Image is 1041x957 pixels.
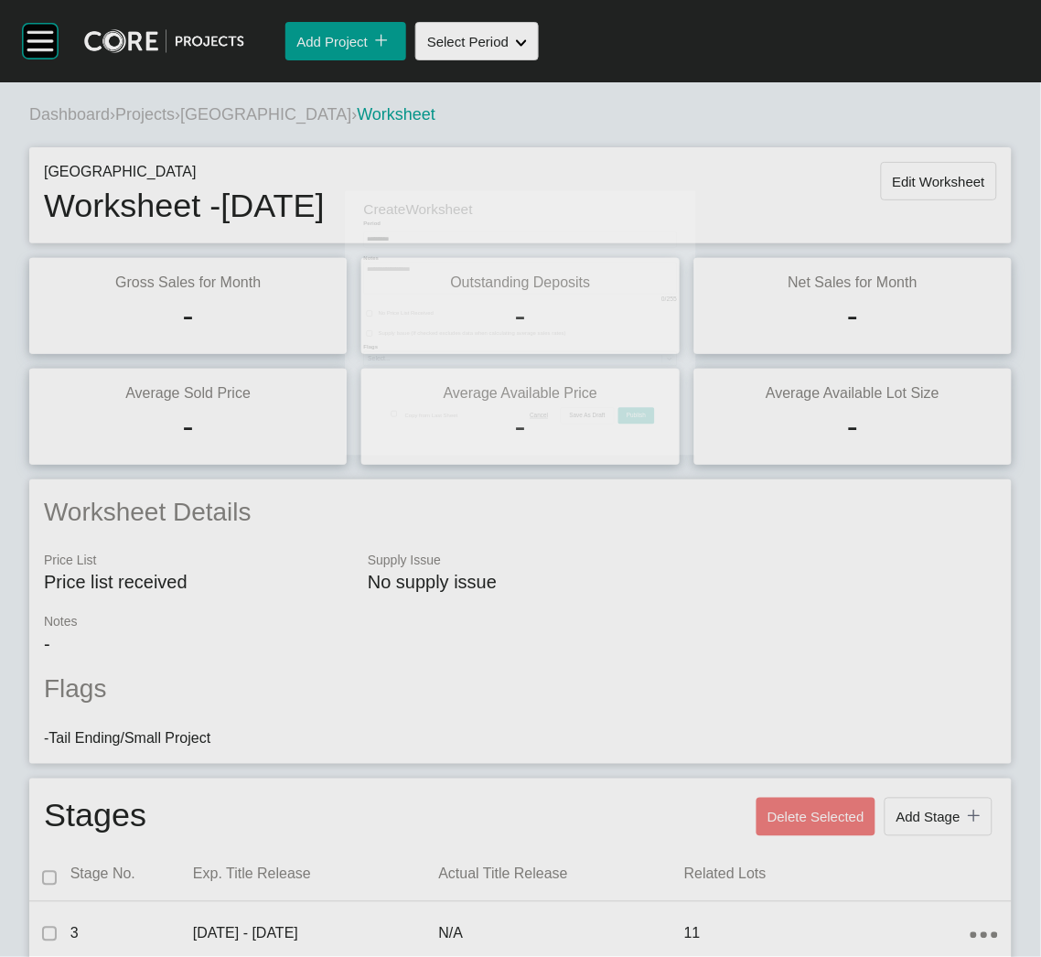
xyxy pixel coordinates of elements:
[896,810,961,825] span: Add Stage
[44,183,325,229] h1: Worksheet - [DATE]
[351,105,357,124] span: ›
[115,105,175,124] a: Projects
[515,403,526,449] h1: -
[757,798,875,836] button: Delete Selected
[709,383,997,403] p: Average Available Lot Size
[515,293,526,339] h1: -
[368,569,997,595] p: No supply issue
[44,552,349,570] p: Price List
[180,105,351,124] a: [GEOGRAPHIC_DATA]
[183,293,194,339] h1: -
[376,273,664,293] p: Outstanding Deposits
[44,383,332,403] p: Average Sold Price
[44,494,997,530] h2: Worksheet Details
[44,729,997,749] li: - Tail Ending/Small Project
[847,403,858,449] h1: -
[427,34,509,49] span: Select Period
[376,383,664,403] p: Average Available Price
[885,798,993,836] button: Add Stage
[29,105,110,124] a: Dashboard
[84,29,244,53] img: core-logo-dark.3138cae2.png
[847,293,858,339] h1: -
[44,613,997,631] p: Notes
[285,22,406,60] button: Add Project
[175,105,180,124] span: ›
[44,162,325,182] p: [GEOGRAPHIC_DATA]
[368,552,997,570] p: Supply Issue
[893,174,985,189] span: Edit Worksheet
[110,105,115,124] span: ›
[709,273,997,293] p: Net Sales for Month
[44,672,997,707] h2: Flags
[767,810,864,825] span: Delete Selected
[357,105,435,124] span: Worksheet
[881,162,997,200] button: Edit Worksheet
[44,273,332,293] p: Gross Sales for Month
[415,22,539,60] button: Select Period
[183,403,194,449] h1: -
[44,631,997,657] p: -
[296,34,368,49] span: Add Project
[44,569,349,595] p: Price list received
[44,793,146,841] h1: Stages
